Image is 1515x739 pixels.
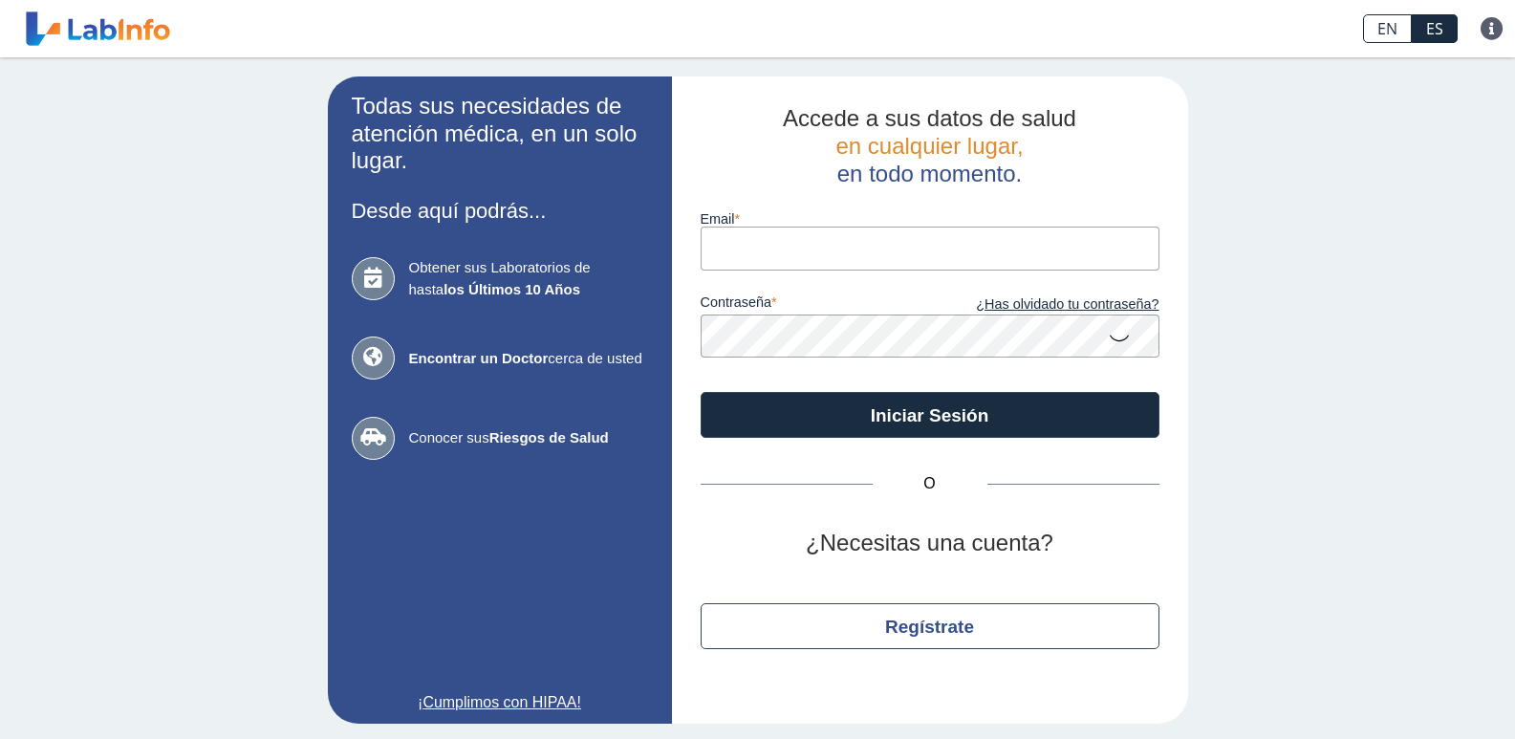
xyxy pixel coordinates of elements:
span: Obtener sus Laboratorios de hasta [409,257,648,300]
span: en todo momento. [837,161,1022,186]
span: Accede a sus datos de salud [783,105,1076,131]
span: en cualquier lugar, [835,133,1023,159]
b: los Últimos 10 Años [444,281,580,297]
label: email [701,211,1159,227]
a: EN [1363,14,1412,43]
button: Regístrate [701,603,1159,649]
h2: ¿Necesitas una cuenta? [701,530,1159,557]
span: cerca de usted [409,348,648,370]
span: O [873,472,987,495]
a: ES [1412,14,1458,43]
h2: Todas sus necesidades de atención médica, en un solo lugar. [352,93,648,175]
span: Conocer sus [409,427,648,449]
b: Encontrar un Doctor [409,350,549,366]
b: Riesgos de Salud [489,429,609,446]
h3: Desde aquí podrás... [352,199,648,223]
a: ¿Has olvidado tu contraseña? [930,294,1159,315]
button: Iniciar Sesión [701,392,1159,438]
label: contraseña [701,294,930,315]
a: ¡Cumplimos con HIPAA! [352,691,648,714]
